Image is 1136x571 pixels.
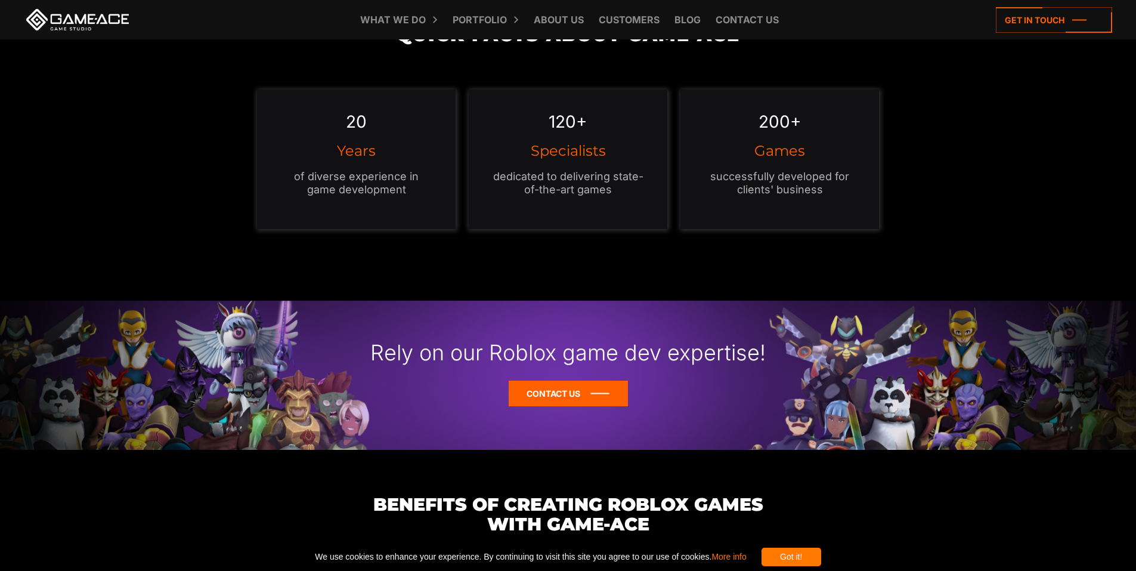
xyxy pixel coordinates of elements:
[704,144,855,158] h3: Games
[509,381,628,406] a: Contact Us
[281,170,432,196] p: of diverse experience in game development
[251,495,886,534] h3: Benefits of Creating Roblox Games with Game-Ace
[711,552,746,561] a: More info
[250,25,886,45] h2: Quick Facts about Game-Ace
[493,144,643,158] h3: Specialists
[493,170,643,196] p: dedicated to delivering state-of-the-art games
[762,548,821,566] div: Got it!
[549,112,587,132] em: 120+
[281,144,432,158] h3: Years
[759,112,801,132] em: 200+
[346,112,367,132] em: 20
[996,7,1112,33] a: Get in touch
[315,548,746,566] span: We use cookies to enhance your experience. By continuing to visit this site you agree to our use ...
[704,170,855,196] p: successfully developed for clients' business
